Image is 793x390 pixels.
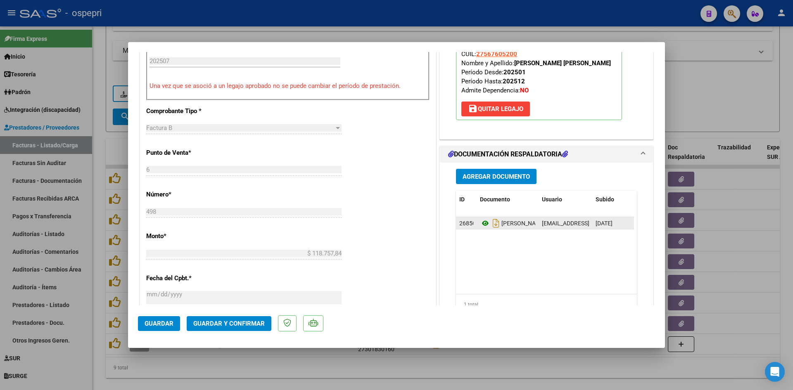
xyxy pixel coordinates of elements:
p: Fecha del Cpbt. [146,274,231,283]
datatable-header-cell: Usuario [539,191,592,208]
p: Punto de Venta [146,148,231,158]
span: Quitar Legajo [468,105,523,113]
button: Guardar y Confirmar [187,316,271,331]
span: Agregar Documento [463,173,530,180]
datatable-header-cell: Acción [634,191,675,208]
p: Una vez que se asoció a un legajo aprobado no se puede cambiar el período de prestación. [150,81,426,91]
div: DOCUMENTACIÓN RESPALDATORIA [440,163,653,334]
mat-expansion-panel-header: DOCUMENTACIÓN RESPALDATORIA [440,146,653,163]
p: Legajo preaprobado para Período de Prestación: [456,19,622,120]
h1: DOCUMENTACIÓN RESPALDATORIA [448,149,568,159]
button: Agregar Documento [456,169,537,184]
span: [PERSON_NAME] Asistencia [DATE] [480,220,591,227]
span: Factura B [146,124,172,132]
button: Guardar [138,316,180,331]
span: [DATE] [596,220,613,227]
span: 26850 [459,220,476,227]
strong: 202501 [503,69,526,76]
div: 1 total [456,294,637,315]
button: Quitar Legajo [461,102,530,116]
span: Subido [596,196,614,203]
p: Comprobante Tipo * [146,106,231,116]
strong: NO [520,87,529,94]
strong: [PERSON_NAME] [PERSON_NAME] [514,59,611,67]
span: CUIL: Nombre y Apellido: Período Desde: Período Hasta: Admite Dependencia: [461,50,611,94]
span: Usuario [542,196,562,203]
span: Guardar y Confirmar [193,320,265,327]
div: Open Intercom Messenger [765,362,785,382]
span: [EMAIL_ADDRESS][DOMAIN_NAME] - [PERSON_NAME] [PERSON_NAME] [542,220,727,227]
strong: 202512 [503,78,525,85]
p: Monto [146,232,231,241]
span: Documento [480,196,510,203]
span: ID [459,196,465,203]
p: Número [146,190,231,199]
mat-icon: save [468,104,478,113]
i: Descargar documento [491,217,501,230]
span: Guardar [145,320,173,327]
datatable-header-cell: ID [456,191,477,208]
datatable-header-cell: Documento [477,191,539,208]
span: 27567605200 [476,50,517,58]
datatable-header-cell: Subido [592,191,634,208]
